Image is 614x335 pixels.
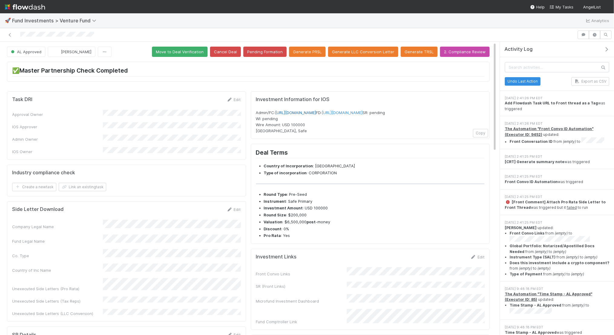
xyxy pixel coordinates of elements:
strong: Front Convo ID Automation [505,179,558,184]
li: : Pre-Seed [264,192,485,198]
em: (empty) [553,249,566,254]
button: Move to Deal Verification [152,47,208,57]
li: from to [510,303,609,315]
a: Edit [470,255,484,259]
li: from to [510,243,609,255]
em: (empty) [566,255,579,259]
div: IOS Approver [12,124,103,130]
strong: Global Portfolio: Notarized/Apostilled Docs Needed [510,244,594,254]
a: Edit [227,207,241,212]
a: Edit [227,97,241,102]
span: AL Approved [10,49,41,54]
a: The Automation "Time Stamp - AL Approved" (Executor ID: 85) [505,292,592,302]
em: (empty) [572,303,585,307]
div: Admin Owner [12,136,103,142]
a: The Automation "Front Convo ID Automation" (Executor ID: 9452) [505,126,593,136]
strong: Pro Rata [264,233,281,238]
img: avatar_f32b584b-9fa7-42e4-bca2-ac5b6bf32423.png [603,4,609,10]
li: : CORPORATION [264,170,485,176]
button: Generate LLC Conversion Letter [328,47,398,57]
button: Cancel Deal [210,47,241,57]
li: : Yes [264,233,485,239]
li: : $6,500,000 -money [264,219,485,225]
a: [URL][DOMAIN_NAME] [322,110,363,115]
strong: Type of incorporation [264,170,307,175]
li: : $200,000 [264,212,485,218]
span: AngelList [583,5,601,9]
li: : USD 100000 [264,205,485,211]
button: Create a newtask [12,183,56,191]
strong: Round Type [264,192,287,197]
em: (empty) [563,140,576,144]
div: Microfund Investment Dashboard [256,298,347,304]
h2: Deal Terms [256,149,485,158]
button: Export as CSV [571,77,609,86]
span: Activity Log [504,46,533,52]
strong: [PERSON_NAME] [505,225,537,230]
div: [DATE] 2:41:25 PM EDT [505,174,609,179]
strong: Add Flowdash Task URL to Front thread as a Tag [505,101,598,105]
div: [DATE] 2:41:25 PM EDT [505,194,609,199]
div: [DATE] 9:48:18 PM EDT [505,286,609,291]
img: logo-inverted-e16ddd16eac7371096b0.svg [5,2,45,12]
a: failed [567,205,577,210]
strong: post [307,219,316,224]
div: Front Convo Links [256,271,347,277]
strong: Time Stamp - AL Approved [505,330,557,335]
strong: Country of Incorporation [264,163,313,168]
div: Unexecuted Side Letters (Pro Rata) [12,286,103,292]
em: (empty) [537,266,550,271]
span: Admin/FC: FD: SR: pending WI: pending Wire Amount: USD 100000 [GEOGRAPHIC_DATA], Safe [256,110,385,133]
button: Link an existingtask [59,183,106,191]
button: [PERSON_NAME] [48,47,95,57]
strong: [CRT] Generate summary note [505,159,564,164]
h2: ✅Master Partnership Check Completed [12,67,484,76]
button: AL Approved [7,47,45,57]
div: [DATE] 2:41:26 PM EDT [505,121,609,126]
strong: Front Convo Links [510,231,544,235]
em: (empty) [519,266,532,271]
div: SR (Front Links) [256,283,347,289]
div: [DATE] 2:41:26 PM EDT [505,96,609,101]
img: avatar_9bf5d80c-4205-46c9-bf6e-5147b3b3a927.png [53,49,59,55]
span: 🚀 [5,18,11,23]
li: : Safe Primary [264,199,485,205]
strong: Investment Amount [264,205,303,210]
li: from to [510,137,609,145]
li: from to [510,271,609,277]
button: Copy [473,129,488,137]
div: Approval Owner [12,111,103,117]
button: Pending Formation [243,47,287,57]
h5: Investment Links [256,254,297,260]
strong: [Front Comment] Attach Pro Rata Side Letter to Front Thread [505,200,606,210]
em: (empty) [535,249,548,254]
button: 2. Compliance Review [440,47,490,57]
div: was triggered [505,179,609,185]
h5: Investment Information for IOS [256,97,485,103]
em: (empty) [553,272,566,276]
div: was triggered [505,100,609,112]
div: IOS Owner [12,149,103,155]
div: Unexecuted Side Letters (Tax Reps) [12,298,103,304]
strong: Round Size [264,212,286,217]
span: was triggered but it to run [505,200,606,210]
input: Search activities... [505,62,609,72]
h5: Industry compliance check [12,170,75,176]
span: [PERSON_NAME] [61,49,91,54]
div: updated: [505,291,609,315]
div: [DATE] 2:41:25 PM EDT [505,154,609,159]
div: Fund Legal Name [12,238,103,244]
div: Fund Comptroller Link [256,319,347,325]
button: Undo Last Action [505,77,540,86]
em: (empty) [584,255,597,259]
strong: Instrument Type (SALT) [510,255,556,259]
div: [DATE] 2:41:25 PM EDT [505,220,609,225]
li: : [GEOGRAPHIC_DATA] [264,163,485,169]
button: Generate PRSL [289,47,326,57]
strong: Does this investment include a crypto component? [510,261,609,265]
div: Co. Type [12,253,103,259]
span: Fund Investments > Venture Fund [12,18,99,24]
div: was triggered [505,159,609,165]
li: : 0% [264,226,485,232]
